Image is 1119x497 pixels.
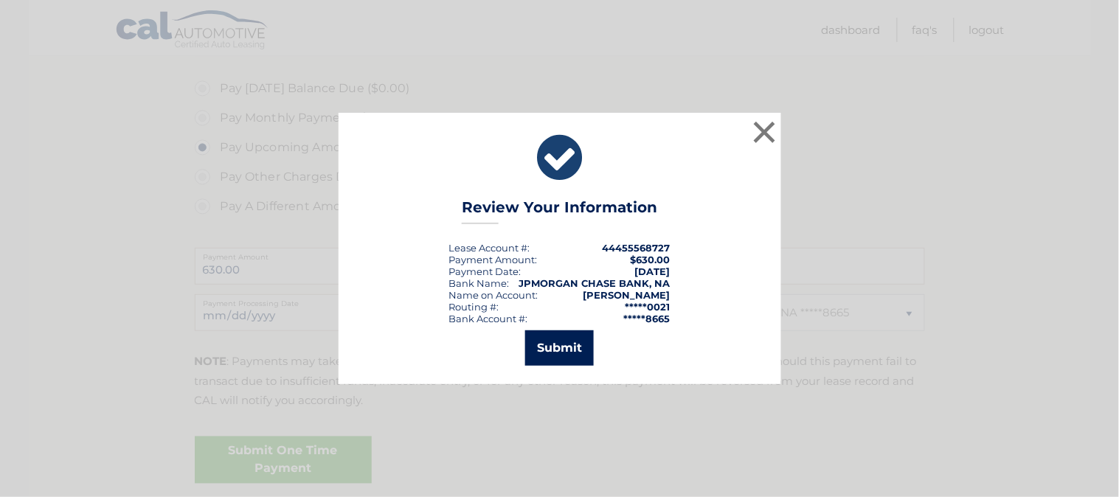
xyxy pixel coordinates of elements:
[449,313,528,324] div: Bank Account #:
[449,277,510,289] div: Bank Name:
[583,289,671,301] strong: [PERSON_NAME]
[750,117,780,147] button: ×
[449,301,499,313] div: Routing #:
[462,198,657,224] h3: Review Your Information
[519,277,671,289] strong: JPMORGAN CHASE BANK, NA
[449,265,522,277] div: :
[449,242,530,254] div: Lease Account #:
[449,265,519,277] span: Payment Date
[631,254,671,265] span: $630.00
[525,330,594,366] button: Submit
[449,254,538,265] div: Payment Amount:
[449,289,538,301] div: Name on Account:
[603,242,671,254] strong: 44455568727
[635,265,671,277] span: [DATE]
